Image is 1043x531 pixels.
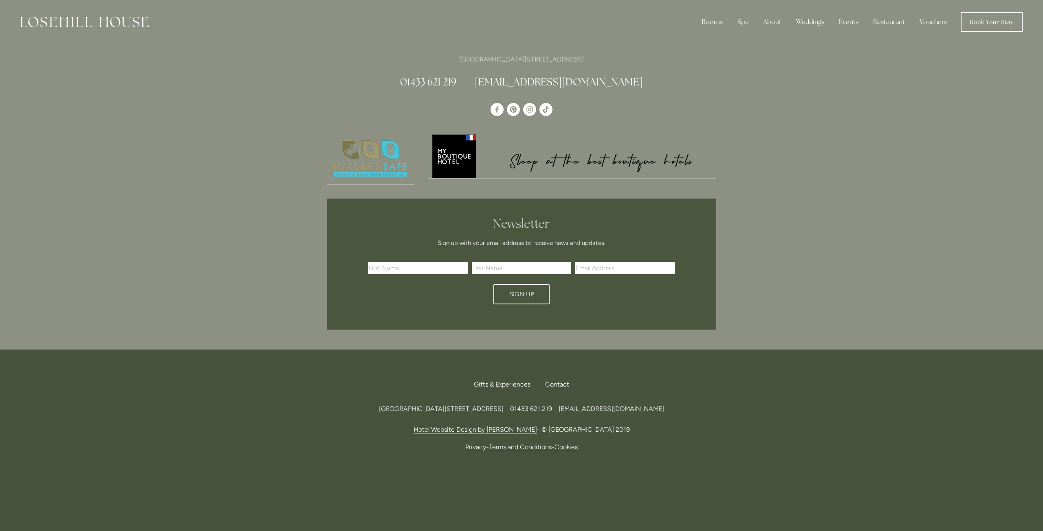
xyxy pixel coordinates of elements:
[832,14,865,30] div: Events
[465,443,486,451] a: Privacy
[790,14,831,30] div: Weddings
[539,376,569,393] div: Contact
[510,405,552,413] span: 01433 621 219
[368,262,468,274] input: First Name
[507,103,520,116] a: Pinterest
[371,238,672,248] p: Sign up with your email address to receive news and updates.
[867,14,911,30] div: Restaurant
[474,376,537,393] a: Gifts & Experiences
[757,14,788,30] div: About
[327,441,716,452] p: - -
[731,14,755,30] div: Spa
[695,14,729,30] div: Rooms
[428,133,717,179] a: My Boutique Hotel - Logo
[371,216,672,231] h2: Newsletter
[327,133,414,185] a: Nature's Safe - Logo
[327,54,716,65] p: [GEOGRAPHIC_DATA][STREET_ADDRESS]
[327,424,716,435] p: - © [GEOGRAPHIC_DATA] 2019
[327,133,414,184] img: Nature's Safe - Logo
[475,75,643,88] a: [EMAIL_ADDRESS][DOMAIN_NAME]
[414,426,537,434] a: Hotel Website Design by [PERSON_NAME]
[20,17,149,27] img: Losehill House
[559,405,664,413] a: [EMAIL_ADDRESS][DOMAIN_NAME]
[493,284,550,304] button: Sign Up
[961,12,1023,32] a: Book Your Stay
[509,291,534,298] span: Sign Up
[474,380,530,388] span: Gifts & Experiences
[472,262,571,274] input: Last Name
[428,133,717,178] img: My Boutique Hotel - Logo
[575,262,675,274] input: Email Address
[491,103,504,116] a: Losehill House Hotel & Spa
[400,75,456,88] a: 01433 621 219
[523,103,536,116] a: Instagram
[555,443,578,451] a: Cookies
[489,443,552,451] a: Terms and Conditions
[913,14,953,30] a: Vouchers
[379,405,504,413] span: [GEOGRAPHIC_DATA][STREET_ADDRESS]
[539,103,552,116] a: TikTok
